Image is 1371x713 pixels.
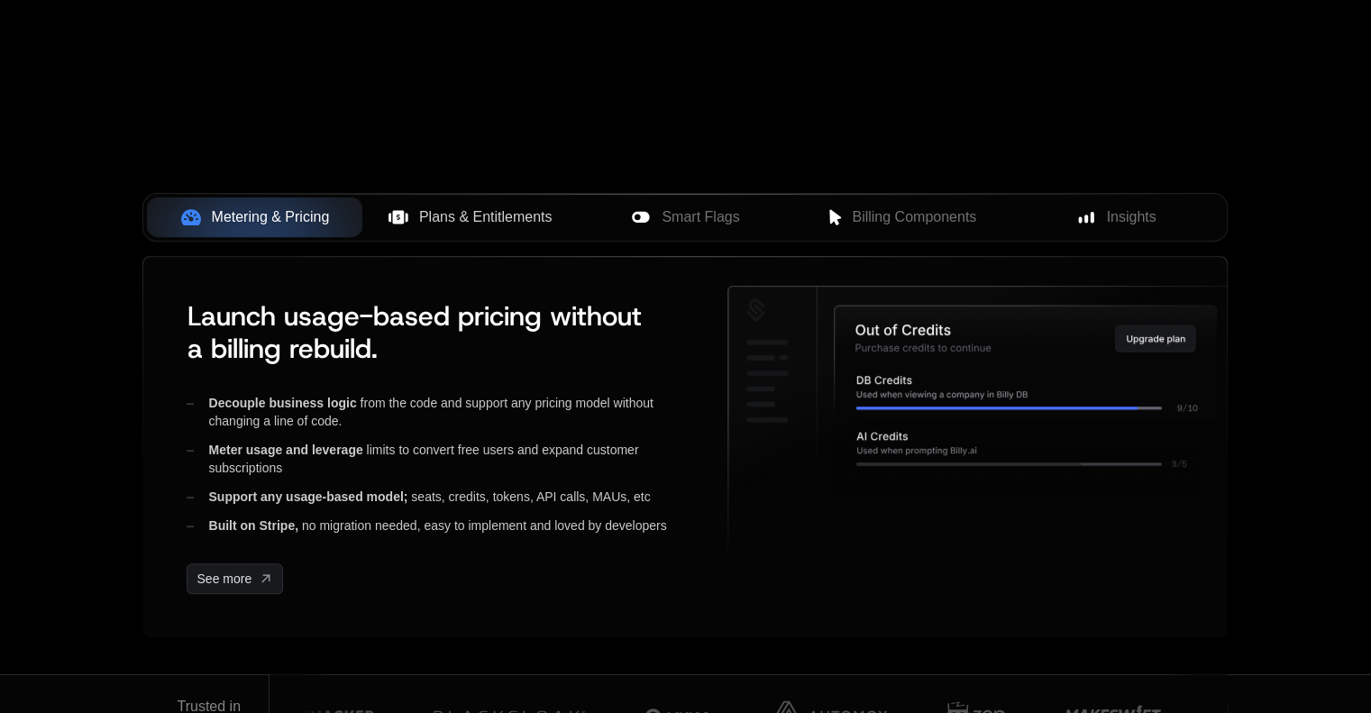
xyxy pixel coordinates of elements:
[362,197,578,237] button: Plans & Entitlements
[212,206,330,228] span: Metering & Pricing
[197,570,251,588] span: See more
[852,206,976,228] span: Billing Components
[187,298,641,366] span: Launch usage-based pricing without a billing rebuild.
[1183,405,1197,412] g: /10
[208,518,298,533] span: Built on Stripe,
[1127,335,1184,344] g: Upgrade plan
[856,344,992,352] g: Purchase credits to continue
[857,376,912,384] g: DB Credits
[1009,197,1224,237] button: Insights
[187,488,699,506] div: seats, credits, tokens, API calls, MAUs, etc
[419,206,553,228] span: Plans & Entitlements
[856,325,951,335] g: Out of Credits
[147,197,362,237] button: Metering & Pricing
[662,206,739,228] span: Smart Flags
[208,489,407,504] span: Support any usage-based model;
[793,197,1009,237] button: Billing Components
[187,516,699,535] div: no migration needed, easy to implement and loved by developers
[208,396,356,410] span: Decouple business logic
[187,394,699,430] div: from the code and support any pricing model without changing a line of code.
[187,441,699,477] div: limits to convert free users and expand customer subscriptions
[857,391,1028,399] g: Used when viewing a company in Billy DB
[187,563,283,594] a: [object Object]
[208,443,362,457] span: Meter usage and leverage
[1107,206,1156,228] span: Insights
[578,197,793,237] button: Smart Flags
